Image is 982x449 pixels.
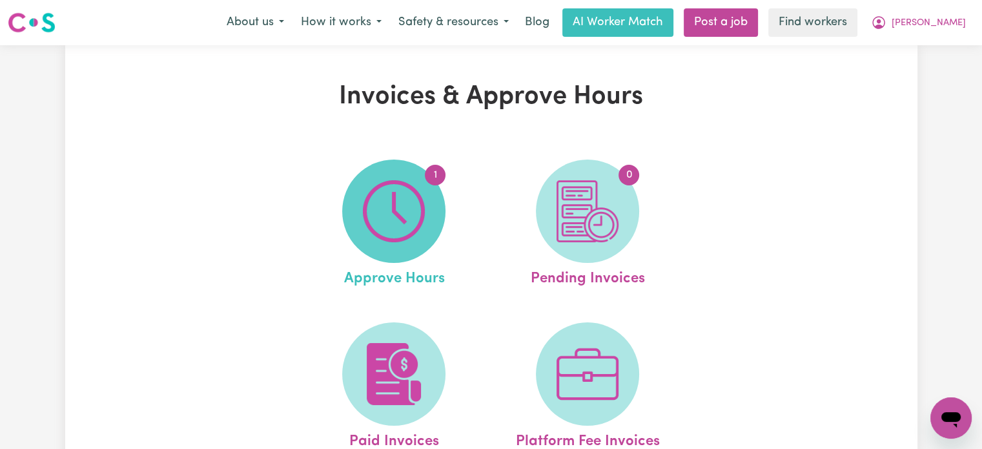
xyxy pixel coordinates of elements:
img: Careseekers logo [8,11,56,34]
a: Pending Invoices [495,160,680,290]
h1: Invoices & Approve Hours [215,81,768,112]
a: Approve Hours [301,160,487,290]
span: 0 [619,165,639,185]
a: Find workers [768,8,857,37]
a: AI Worker Match [562,8,673,37]
span: 1 [425,165,445,185]
iframe: Button to launch messaging window [930,397,972,439]
button: About us [218,9,292,36]
a: Post a job [684,8,758,37]
span: Approve Hours [343,263,444,290]
button: My Account [863,9,974,36]
span: [PERSON_NAME] [892,16,966,30]
a: Blog [517,8,557,37]
button: Safety & resources [390,9,517,36]
span: Pending Invoices [531,263,645,290]
a: Careseekers logo [8,8,56,37]
button: How it works [292,9,390,36]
